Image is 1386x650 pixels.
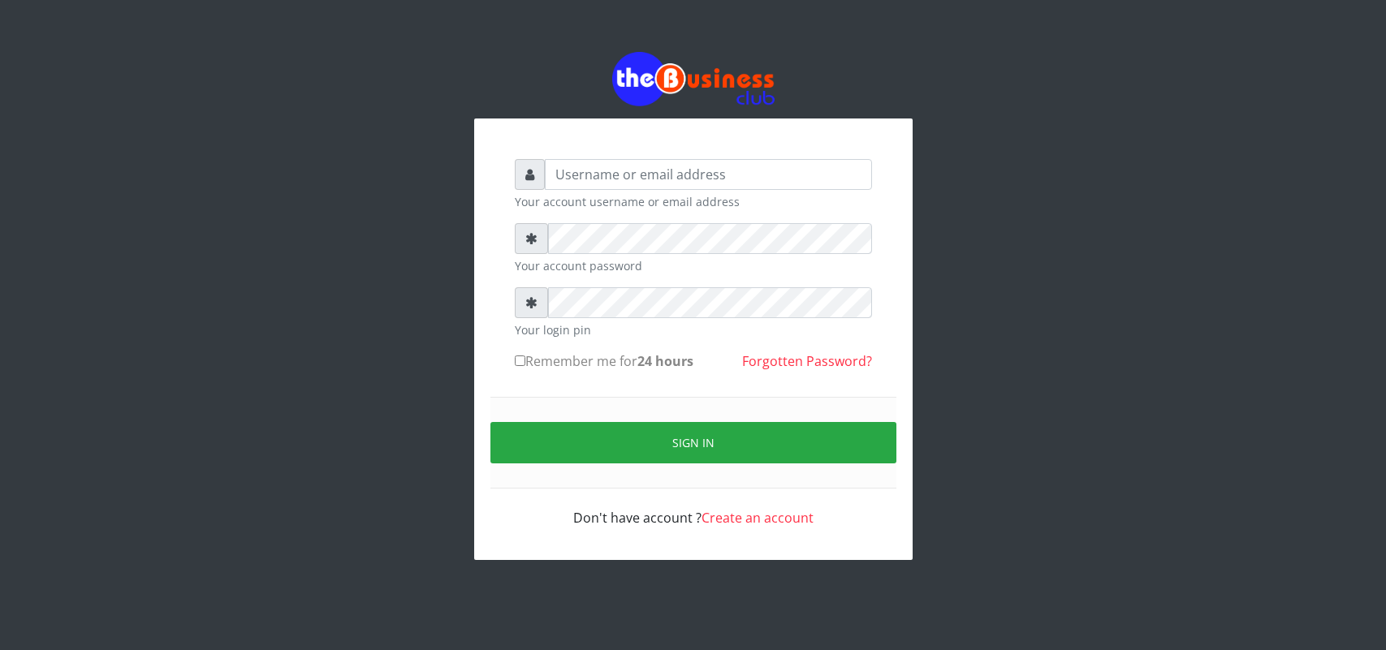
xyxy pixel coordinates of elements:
[702,509,814,527] a: Create an account
[515,321,872,338] small: Your login pin
[515,355,525,366] input: Remember me for24 hours
[545,159,872,190] input: Username or email address
[637,352,693,370] b: 24 hours
[515,351,693,371] label: Remember me for
[742,352,872,370] a: Forgotten Password?
[515,257,872,274] small: Your account password
[490,422,896,463] button: Sign in
[515,489,872,527] div: Don't have account ?
[515,193,872,210] small: Your account username or email address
